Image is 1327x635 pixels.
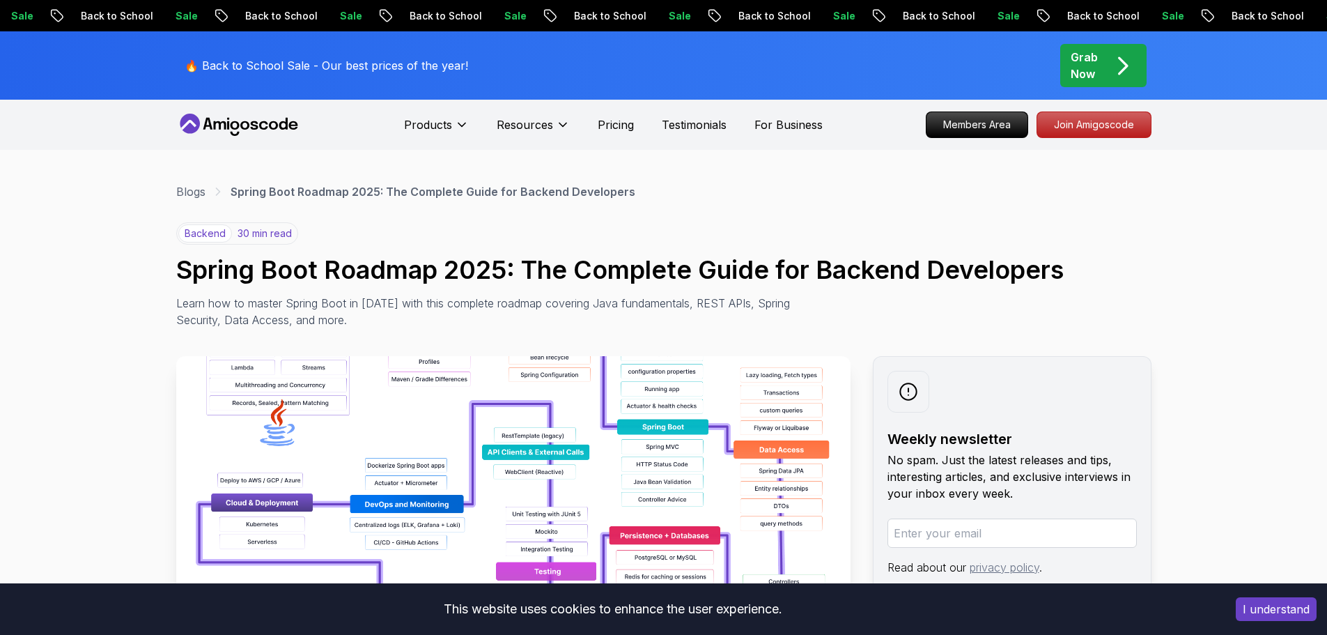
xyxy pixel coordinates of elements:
button: Resources [497,116,570,144]
p: Sale [323,9,368,23]
a: Pricing [598,116,634,133]
p: Read about our . [887,559,1137,576]
p: Back to School [228,9,323,23]
p: Back to School [1050,9,1145,23]
p: Back to School [886,9,981,23]
a: privacy policy [970,560,1039,574]
p: Members Area [926,112,1027,137]
p: Grab Now [1071,49,1098,82]
button: Products [404,116,469,144]
p: Sale [159,9,203,23]
button: Accept cookies [1236,597,1317,621]
p: Back to School [722,9,816,23]
a: Blogs [176,183,205,200]
p: 30 min read [238,227,292,240]
input: Enter your email [887,519,1137,548]
a: Join Amigoscode [1037,112,1151,138]
p: backend [178,224,232,243]
p: Sale [1145,9,1190,23]
div: This website uses cookies to enhance the user experience. [10,594,1215,625]
p: Back to School [557,9,652,23]
h1: Spring Boot Roadmap 2025: The Complete Guide for Backend Developers [176,256,1151,284]
p: Join Amigoscode [1037,112,1151,137]
p: Back to School [393,9,488,23]
a: For Business [754,116,823,133]
p: Sale [981,9,1025,23]
p: Resources [497,116,553,133]
p: 🔥 Back to School Sale - Our best prices of the year! [185,57,468,74]
p: Back to School [64,9,159,23]
p: Spring Boot Roadmap 2025: The Complete Guide for Backend Developers [231,183,635,200]
p: Back to School [1215,9,1310,23]
p: Products [404,116,452,133]
p: Sale [652,9,697,23]
a: Members Area [926,112,1028,138]
h2: Weekly newsletter [887,429,1137,449]
a: Testimonials [662,116,727,133]
p: Learn how to master Spring Boot in [DATE] with this complete roadmap covering Java fundamentals, ... [176,295,800,328]
p: Sale [488,9,532,23]
p: No spam. Just the latest releases and tips, interesting articles, and exclusive interviews in you... [887,452,1137,502]
p: Sale [816,9,861,23]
